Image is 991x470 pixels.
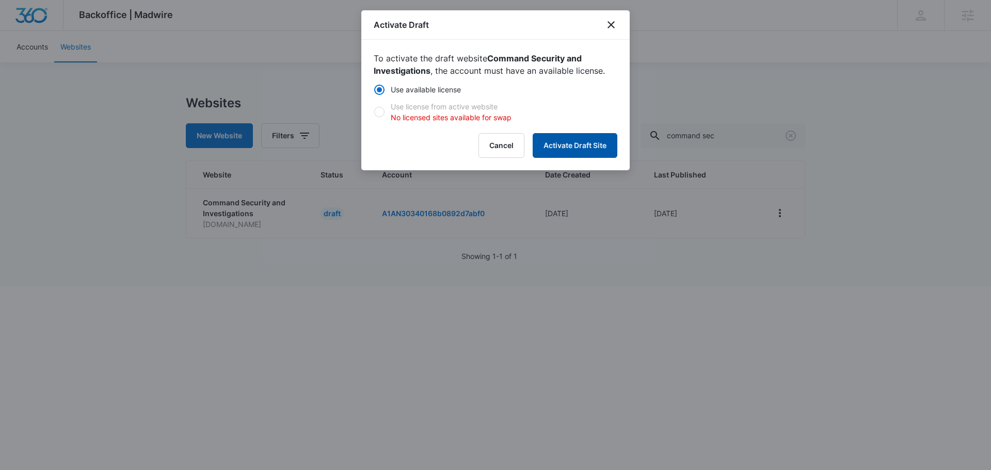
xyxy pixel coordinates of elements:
span: No licensed sites available for swap [391,113,512,122]
button: Cancel [478,133,524,158]
div: Use license from active website [391,101,512,123]
div: Use available license [391,84,461,95]
p: To activate the draft website , the account must have an available license. [374,52,617,77]
button: close [605,19,617,31]
button: Activate Draft Site [533,133,617,158]
h1: Activate Draft [374,19,429,31]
